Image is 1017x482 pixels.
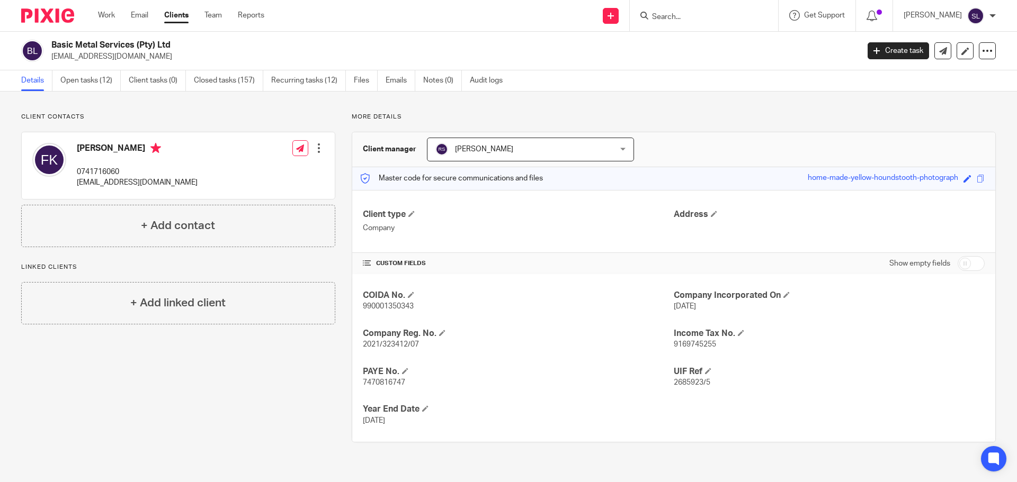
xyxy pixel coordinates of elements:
h4: Client type [363,209,674,220]
h4: Company Incorporated On [674,290,985,301]
p: [EMAIL_ADDRESS][DOMAIN_NAME] [51,51,852,62]
h4: COIDA No. [363,290,674,301]
p: Linked clients [21,263,335,271]
h4: Income Tax No. [674,328,985,339]
a: Work [98,10,115,21]
span: 2685923/5 [674,379,710,386]
span: 9169745255 [674,341,716,348]
h4: Company Reg. No. [363,328,674,339]
a: Files [354,70,378,91]
a: Client tasks (0) [129,70,186,91]
div: home-made-yellow-houndstooth-photograph [808,172,958,185]
span: [PERSON_NAME] [455,145,513,153]
h3: Client manager [363,144,416,154]
p: 0741716060 [77,167,198,177]
img: Pixie [21,8,74,23]
a: Clients [164,10,189,21]
a: Email [131,10,148,21]
p: Client contacts [21,113,335,121]
a: Create task [868,42,929,59]
span: 2021/323412/07 [363,341,419,348]
span: 7470816747 [363,379,405,386]
p: [EMAIL_ADDRESS][DOMAIN_NAME] [77,177,198,188]
h4: [PERSON_NAME] [77,143,198,156]
p: [PERSON_NAME] [904,10,962,21]
label: Show empty fields [889,258,950,269]
p: More details [352,113,996,121]
img: svg%3E [32,143,66,177]
a: Open tasks (12) [60,70,121,91]
h4: CUSTOM FIELDS [363,259,674,268]
h4: Address [674,209,985,220]
img: svg%3E [435,143,448,156]
h4: Year End Date [363,404,674,415]
img: svg%3E [967,7,984,24]
a: Emails [386,70,415,91]
h4: + Add contact [141,217,215,234]
a: Audit logs [470,70,511,91]
a: Notes (0) [423,70,462,91]
input: Search [651,13,746,22]
span: 990001350343 [363,303,414,310]
img: svg%3E [21,40,43,62]
p: Master code for secure communications and files [360,173,543,184]
i: Primary [150,143,161,153]
h4: + Add linked client [130,295,226,311]
h2: Basic Metal Services (Pty) Ltd [51,40,692,51]
span: [DATE] [363,417,385,424]
p: Company [363,223,674,233]
h4: PAYE No. [363,366,674,377]
a: Closed tasks (157) [194,70,263,91]
a: Team [204,10,222,21]
a: Recurring tasks (12) [271,70,346,91]
span: Get Support [804,12,845,19]
a: Details [21,70,52,91]
a: Reports [238,10,264,21]
h4: UIF Ref [674,366,985,377]
span: [DATE] [674,303,696,310]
